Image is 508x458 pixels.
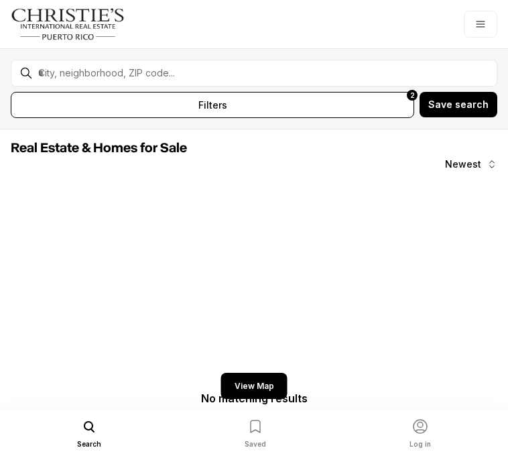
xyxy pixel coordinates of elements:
[245,418,266,449] button: Saved
[77,439,101,449] span: Search
[77,418,101,449] a: Search
[245,439,266,449] span: Saved
[11,92,414,118] button: filters2
[139,393,369,404] p: No matching results
[428,99,489,110] span: Save search
[420,92,497,117] button: Save search
[221,373,288,399] button: View Map
[11,8,125,40] img: logo
[139,406,369,422] p: Try searching for something else or changing filters.
[437,151,505,178] button: Newest
[410,90,415,101] span: 2
[445,159,481,170] span: Newest
[198,98,227,112] span: filters
[11,141,187,155] span: Real Estate & Homes for Sale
